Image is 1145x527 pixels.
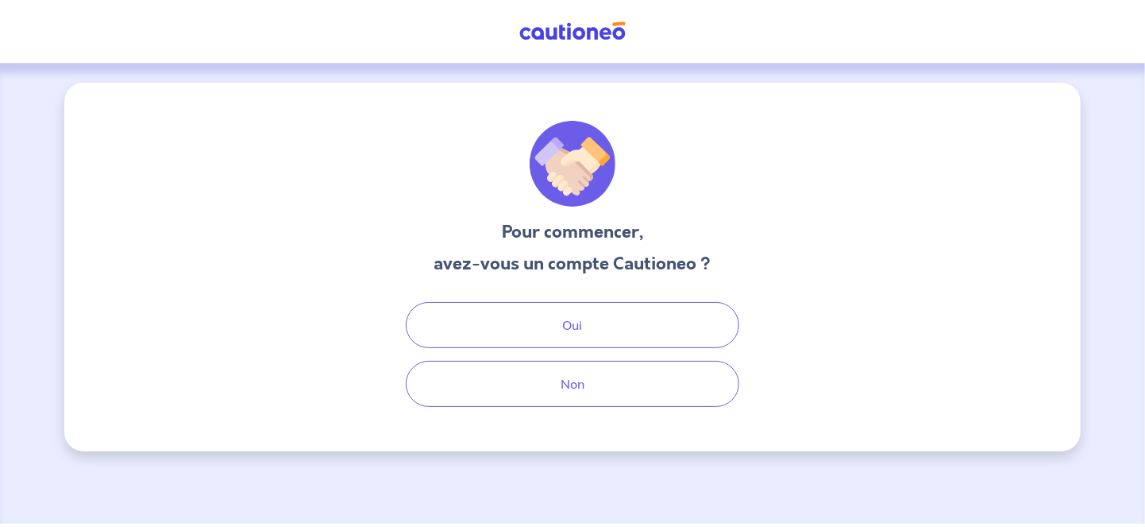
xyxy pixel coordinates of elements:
button: Non [406,361,739,407]
button: Oui [406,302,739,348]
h3: avez-vous un compte Cautioneo ? [434,251,711,277]
img: Cautioneo [513,21,632,41]
img: illu_welcome.svg [530,121,615,207]
h3: Pour commencer, [434,219,711,245]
